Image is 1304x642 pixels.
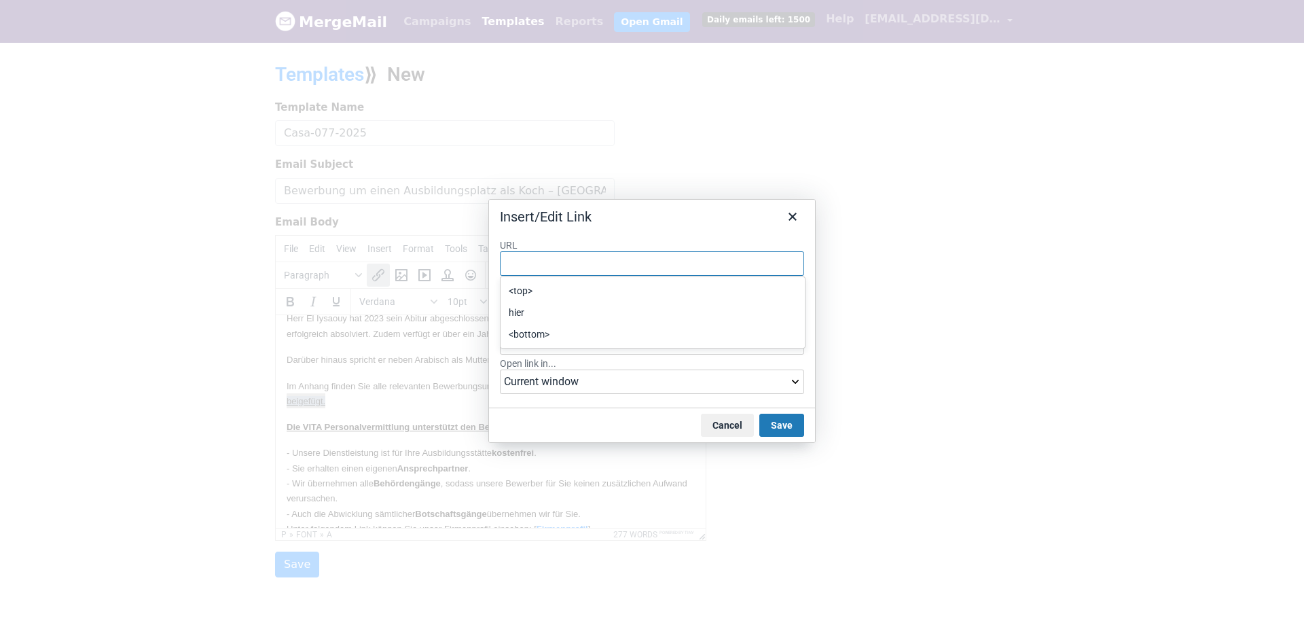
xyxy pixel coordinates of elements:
[11,209,317,219] font: Unter folgendem Link können Sie unser Firmenprofil einsehen: [ ].
[501,280,805,302] div: <top>
[11,163,412,188] font: - Wir übernehmen alle , sodass unsere Bewerber für Sie keinen zusätzlichen Aufwand verursachen.
[759,414,804,437] button: Save
[509,304,799,321] div: hier
[122,148,193,158] span: Ansprechpartner
[11,66,403,91] font: Im Anhang finden Sie alle relevanten Bewerbungsunterlagen.
[500,357,804,370] label: Open link in...
[501,323,805,345] div: <bottom>
[216,132,258,143] span: kostenfrei
[98,163,165,173] span: Behördengänge
[11,66,403,91] a: Ein virenfreies Video zur Vorstellung ist beigefügt.
[11,107,378,117] span: Die VITA Personalvermittlung unterstützt den Bewerber in seinem Bewerbungsprozess.
[500,239,804,251] label: URL
[1236,577,1304,642] iframe: Chat Widget
[11,194,305,204] font: - Auch die Abwicklung sämtlicher übernehmen wir für Sie.
[1236,577,1304,642] div: Chat-Widget
[11,132,261,143] font: - Unsere Dienstleistung ist für Ihre Ausbildungsstätte .
[261,209,312,219] a: Firmenprofil
[501,302,805,323] div: hier
[509,326,799,342] div: <bottom>
[500,208,592,226] div: Insert/Edit Link
[11,148,195,158] font: - Sie erhalten einen eigenen .
[139,194,211,204] span: Botschaftsgänge
[11,39,306,50] font: Darüber hinaus spricht er neben Arabisch als Muttersprache auch Englisch.
[701,414,754,437] button: Cancel
[509,283,799,299] div: <top>
[781,205,804,228] button: Close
